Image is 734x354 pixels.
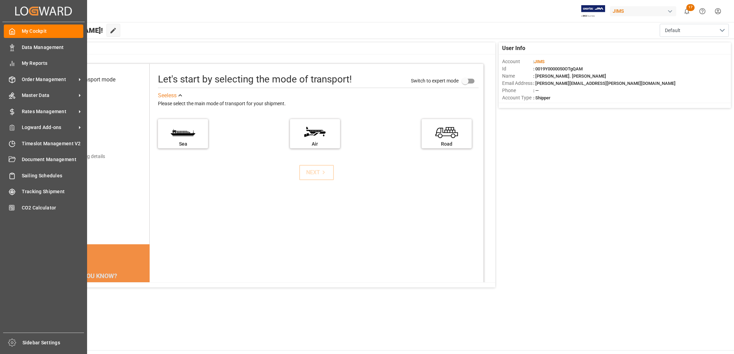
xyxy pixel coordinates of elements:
div: Select transport mode [62,76,115,84]
span: Default [665,27,680,34]
button: NEXT [299,165,334,180]
span: Tracking Shipment [22,188,84,195]
span: Sidebar Settings [22,339,84,346]
div: See less [158,91,177,100]
span: : [533,59,545,64]
span: My Reports [22,60,84,67]
span: User Info [502,44,525,52]
span: CO2 Calculator [22,204,84,212]
span: Sailing Schedules [22,172,84,179]
span: : — [533,88,539,93]
button: JIMS [610,4,679,18]
div: DID YOU KNOW? [39,268,150,283]
span: JIMS [534,59,545,64]
span: : [PERSON_NAME][EMAIL_ADDRESS][PERSON_NAME][DOMAIN_NAME] [533,81,676,86]
div: Please select the main mode of transport for your shipment. [158,100,478,108]
span: Logward Add-ons [22,124,76,131]
span: Document Management [22,156,84,163]
span: Account Type [502,94,533,101]
div: JIMS [610,6,676,16]
span: Switch to expert mode [411,78,459,83]
a: My Reports [4,57,83,70]
span: : Shipper [533,95,550,100]
img: Exertis%20JAM%20-%20Email%20Logo.jpg_1722504956.jpg [581,5,605,17]
span: 17 [686,4,695,11]
span: Account [502,58,533,65]
span: My Cockpit [22,28,84,35]
button: open menu [660,24,729,37]
span: Id [502,65,533,72]
span: Rates Management [22,108,76,115]
span: Data Management [22,44,84,51]
span: Name [502,72,533,80]
a: Timeslot Management V2 [4,137,83,150]
span: : 0019Y0000050OTgQAM [533,66,583,71]
span: Phone [502,87,533,94]
a: My Cockpit [4,24,83,38]
span: Hello [PERSON_NAME]! [29,24,103,37]
a: Sailing Schedules [4,169,83,182]
div: Air [293,140,337,148]
a: Tracking Shipment [4,185,83,198]
button: show 17 new notifications [679,3,695,19]
span: Timeslot Management V2 [22,140,84,147]
span: Order Management [22,76,76,83]
div: Let's start by selecting the mode of transport! [158,72,352,87]
a: CO2 Calculator [4,201,83,214]
button: Help Center [695,3,710,19]
span: : [PERSON_NAME]. [PERSON_NAME] [533,73,606,79]
a: Document Management [4,153,83,166]
span: Email Address [502,80,533,87]
span: Master Data [22,92,76,99]
div: Road [425,140,468,148]
div: NEXT [306,168,327,177]
div: Add shipping details [62,153,105,160]
div: Sea [161,140,205,148]
a: Data Management [4,40,83,54]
